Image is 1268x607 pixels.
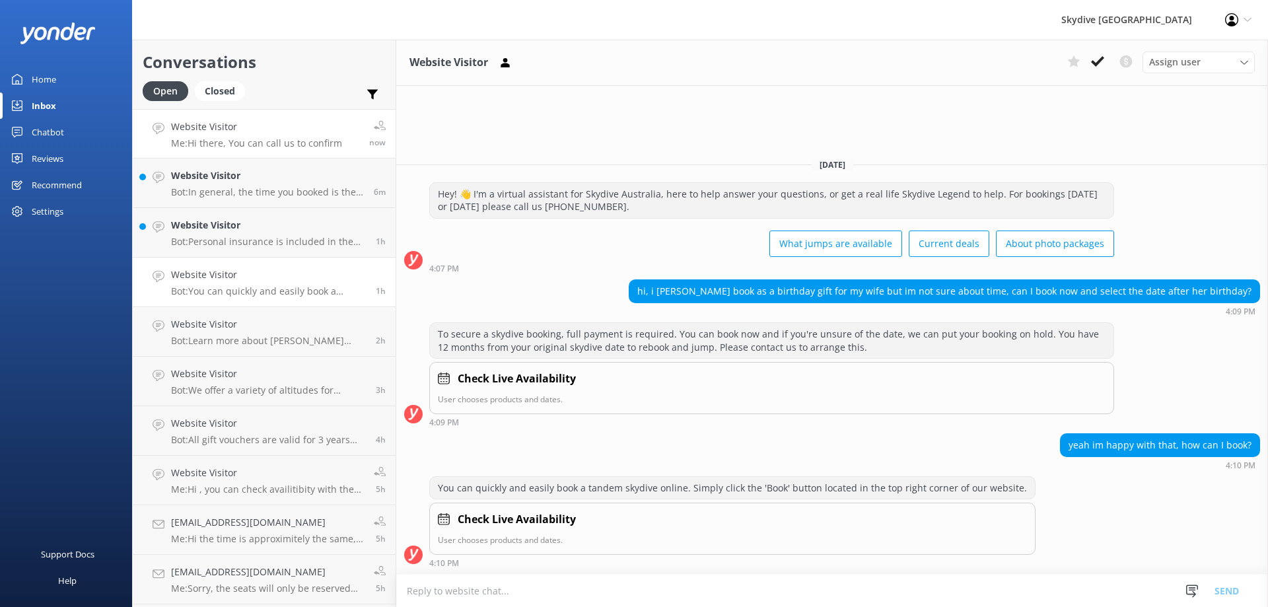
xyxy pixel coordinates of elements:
[1149,55,1201,69] span: Assign user
[376,285,386,297] span: Oct 03 2025 04:10pm (UTC +10:00) Australia/Brisbane
[171,317,366,332] h4: Website Visitor
[438,393,1106,406] p: User chooses products and dates.
[376,384,386,396] span: Oct 03 2025 01:52pm (UTC +10:00) Australia/Brisbane
[812,159,853,170] span: [DATE]
[133,307,396,357] a: Website VisitorBot:Learn more about [PERSON_NAME] Tandem Skydive pricing options at [URL][DOMAIN_...
[376,434,386,445] span: Oct 03 2025 01:10pm (UTC +10:00) Australia/Brisbane
[133,505,396,555] a: [EMAIL_ADDRESS][DOMAIN_NAME]Me:Hi the time is approximitely the same, around 2-3 hours if no dela...
[171,434,366,446] p: Bot: All gift vouchers are valid for 3 years from the purchase date. Since your vouchers were pur...
[1226,462,1255,470] strong: 4:10 PM
[171,168,364,183] h4: Website Visitor
[374,186,386,197] span: Oct 03 2025 05:29pm (UTC +10:00) Australia/Brisbane
[369,137,386,148] span: Oct 03 2025 05:35pm (UTC +10:00) Australia/Brisbane
[1143,52,1255,73] div: Assign User
[1226,308,1255,316] strong: 4:09 PM
[171,236,366,248] p: Bot: Personal insurance is included in the jump price, covering you for up to $50,000 in medical ...
[171,416,366,431] h4: Website Visitor
[171,533,364,545] p: Me: Hi the time is approximitely the same, around 2-3 hours if no delays, if there's any delay du...
[41,541,94,567] div: Support Docs
[1060,460,1260,470] div: Oct 03 2025 04:10pm (UTC +10:00) Australia/Brisbane
[58,567,77,594] div: Help
[171,335,366,347] p: Bot: Learn more about [PERSON_NAME] Tandem Skydive pricing options at [URL][DOMAIN_NAME].
[171,565,364,579] h4: [EMAIL_ADDRESS][DOMAIN_NAME]
[458,511,576,528] h4: Check Live Availability
[133,159,396,208] a: Website VisitorBot:In general, the time you booked is the time you should arrive at the check-in ...
[195,83,252,98] a: Closed
[133,357,396,406] a: Website VisitorBot:We offer a variety of altitudes for skydiving, with all dropzones providing ju...
[133,555,396,604] a: [EMAIL_ADDRESS][DOMAIN_NAME]Me:Sorry, the seats will only be reserved for paid customer on the day5h
[195,81,245,101] div: Closed
[409,54,488,71] h3: Website Visitor
[143,50,386,75] h2: Conversations
[438,534,1027,546] p: User chooses products and dates.
[429,264,1114,273] div: Oct 03 2025 04:07pm (UTC +10:00) Australia/Brisbane
[430,323,1113,358] div: To secure a skydive booking, full payment is required. You can book now and if you're unsure of t...
[171,137,342,149] p: Me: Hi there, You can call us to confirm
[171,120,342,134] h4: Website Visitor
[629,306,1260,316] div: Oct 03 2025 04:09pm (UTC +10:00) Australia/Brisbane
[430,477,1035,499] div: You can quickly and easily book a tandem skydive online. Simply click the 'Book' button located i...
[32,119,64,145] div: Chatbot
[429,417,1114,427] div: Oct 03 2025 04:09pm (UTC +10:00) Australia/Brisbane
[1061,434,1259,456] div: yeah im happy with that, how can I book?
[430,183,1113,218] div: Hey! 👋 I'm a virtual assistant for Skydive Australia, here to help answer your questions, or get ...
[769,231,902,257] button: What jumps are available
[171,384,366,396] p: Bot: We offer a variety of altitudes for skydiving, with all dropzones providing jumps up to 15,0...
[133,208,396,258] a: Website VisitorBot:Personal insurance is included in the jump price, covering you for up to $50,0...
[171,483,364,495] p: Me: Hi , you can check availitibity with the drop zone team when you arrive
[376,483,386,495] span: Oct 03 2025 12:19pm (UTC +10:00) Australia/Brisbane
[32,92,56,119] div: Inbox
[171,218,366,232] h4: Website Visitor
[909,231,989,257] button: Current deals
[376,533,386,544] span: Oct 03 2025 12:19pm (UTC +10:00) Australia/Brisbane
[376,583,386,594] span: Oct 03 2025 12:15pm (UTC +10:00) Australia/Brisbane
[32,198,63,225] div: Settings
[429,265,459,273] strong: 4:07 PM
[429,558,1036,567] div: Oct 03 2025 04:10pm (UTC +10:00) Australia/Brisbane
[32,66,56,92] div: Home
[171,466,364,480] h4: Website Visitor
[171,367,366,381] h4: Website Visitor
[133,456,396,505] a: Website VisitorMe:Hi , you can check availitibity with the drop zone team when you arrive5h
[429,559,459,567] strong: 4:10 PM
[376,335,386,346] span: Oct 03 2025 02:52pm (UTC +10:00) Australia/Brisbane
[171,285,366,297] p: Bot: You can quickly and easily book a tandem skydive online. Simply click the 'Book' button loca...
[20,22,96,44] img: yonder-white-logo.png
[171,268,366,282] h4: Website Visitor
[143,83,195,98] a: Open
[133,258,396,307] a: Website VisitorBot:You can quickly and easily book a tandem skydive online. Simply click the 'Boo...
[629,280,1259,303] div: hi, i [PERSON_NAME] book as a birthday gift for my wife but im not sure about time, can I book no...
[133,406,396,456] a: Website VisitorBot:All gift vouchers are valid for 3 years from the purchase date. Since your vou...
[143,81,188,101] div: Open
[133,109,396,159] a: Website VisitorMe:Hi there, You can call us to confirmnow
[376,236,386,247] span: Oct 03 2025 04:28pm (UTC +10:00) Australia/Brisbane
[458,371,576,388] h4: Check Live Availability
[171,583,364,594] p: Me: Sorry, the seats will only be reserved for paid customer on the day
[32,172,82,198] div: Recommend
[32,145,63,172] div: Reviews
[171,186,364,198] p: Bot: In general, the time you booked is the time you should arrive at the check-in office. There'...
[171,515,364,530] h4: [EMAIL_ADDRESS][DOMAIN_NAME]
[429,419,459,427] strong: 4:09 PM
[996,231,1114,257] button: About photo packages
